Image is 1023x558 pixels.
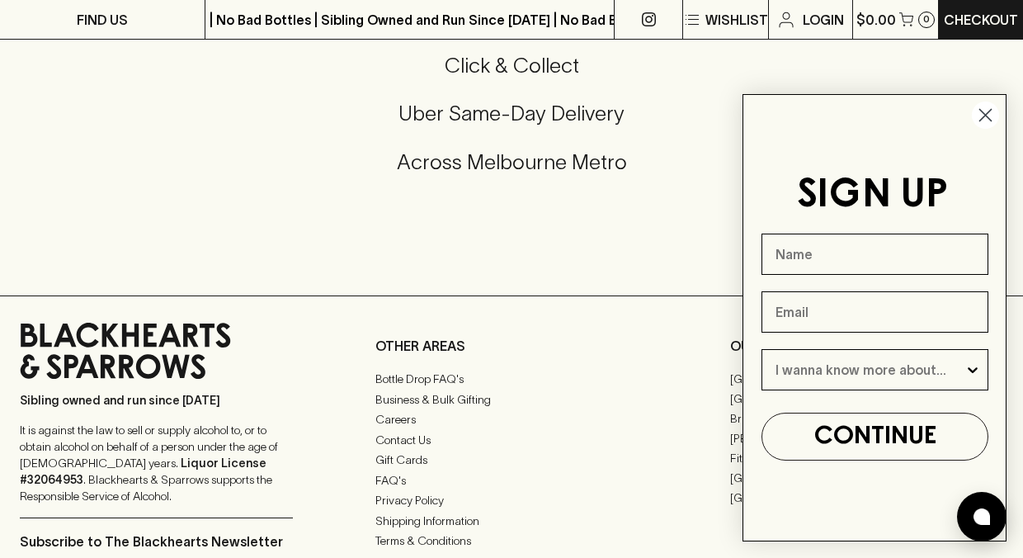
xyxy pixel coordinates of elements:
a: FAQ's [375,471,648,490]
p: Subscribe to The Blackhearts Newsletter [20,532,293,551]
h5: Click & Collect [20,52,1003,79]
button: CONTINUE [761,413,988,461]
a: Bottle Drop FAQ's [375,370,648,390]
p: 0 [923,15,930,24]
p: Login [803,10,844,30]
h5: Across Melbourne Metro [20,149,1003,176]
p: FIND US [77,10,128,30]
input: I wanna know more about... [775,350,964,390]
img: bubble-icon [973,508,990,525]
a: Careers [375,410,648,430]
p: It is against the law to sell or supply alcohol to, or to obtain alcohol on behalf of a person un... [20,422,293,504]
p: Sibling owned and run since [DATE] [20,392,293,409]
h5: Uber Same-Day Delivery [20,100,1003,127]
a: Terms & Conditions [375,532,648,551]
a: Shipping Information [375,511,648,531]
div: FLYOUT Form [726,78,1023,558]
a: Privacy Policy [375,491,648,511]
input: Email [761,291,988,333]
button: Show Options [964,350,981,390]
a: Business & Bulk Gifting [375,390,648,409]
a: Contact Us [375,430,648,450]
p: OTHER AREAS [375,336,648,356]
p: Checkout [944,10,1018,30]
a: Gift Cards [375,451,648,471]
button: Close dialog [971,101,1000,130]
p: $0.00 [856,10,896,30]
p: Wishlist [705,10,768,30]
input: Name [761,234,988,275]
span: SIGN UP [797,177,948,215]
